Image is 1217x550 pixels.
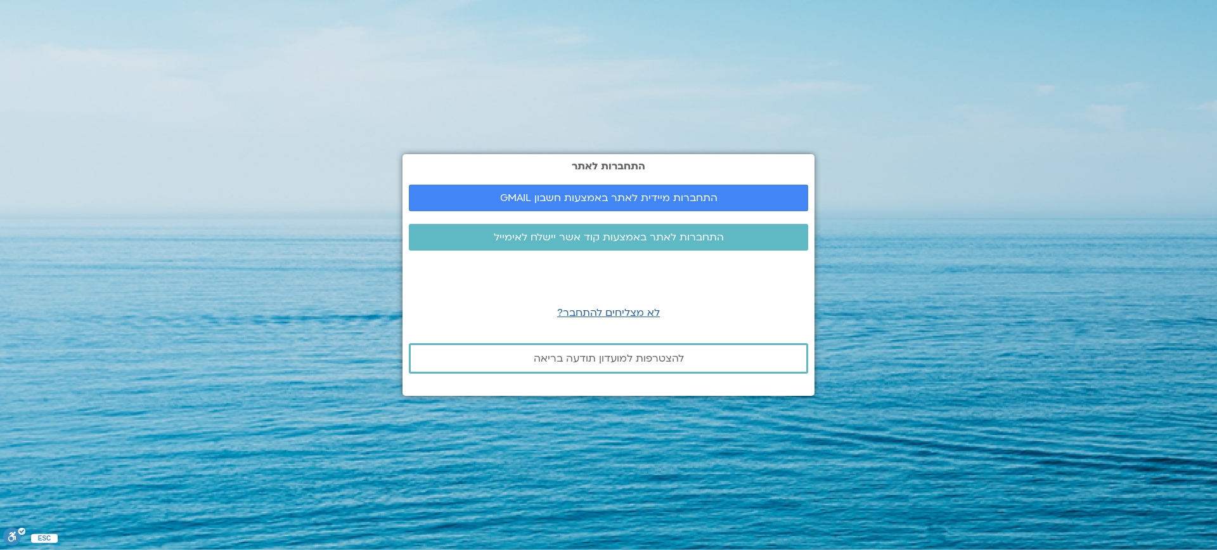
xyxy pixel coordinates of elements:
[534,353,684,364] span: להצטרפות למועדון תודעה בריאה
[494,232,724,243] span: התחברות לאתר באמצעות קוד אשר יישלח לאימייל
[409,185,808,211] a: התחברות מיידית לאתר באמצעות חשבון GMAIL
[409,160,808,172] h2: התחברות לאתר
[409,224,808,251] a: התחברות לאתר באמצעות קוד אשר יישלח לאימייל
[557,306,660,320] a: לא מצליחים להתחבר?
[500,192,718,204] span: התחברות מיידית לאתר באמצעות חשבון GMAIL
[409,343,808,374] a: להצטרפות למועדון תודעה בריאה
